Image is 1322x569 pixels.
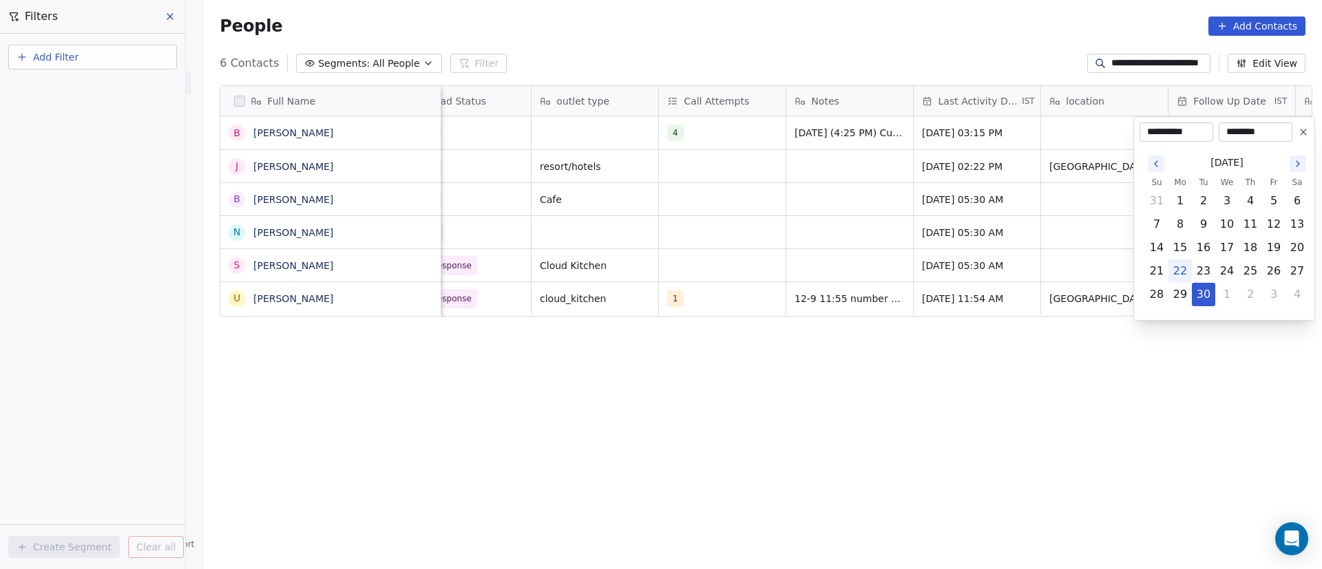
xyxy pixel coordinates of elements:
[1193,260,1215,282] button: Tuesday, September 23rd, 2025
[1239,260,1261,282] button: Thursday, September 25th, 2025
[1286,190,1308,212] button: Saturday, September 6th, 2025
[1216,190,1238,212] button: Wednesday, September 3rd, 2025
[1145,175,1309,306] table: September 2025
[1169,190,1191,212] button: Monday, September 1st, 2025
[1286,260,1308,282] button: Saturday, September 27th, 2025
[1239,175,1262,189] th: Thursday
[1239,283,1261,305] button: Thursday, October 2nd, 2025
[1168,175,1192,189] th: Monday
[1263,190,1285,212] button: Friday, September 5th, 2025
[1148,155,1164,172] button: Go to the Previous Month
[1216,213,1238,235] button: Wednesday, September 10th, 2025
[1263,237,1285,259] button: Friday, September 19th, 2025
[1286,237,1308,259] button: Saturday, September 20th, 2025
[1239,237,1261,259] button: Thursday, September 18th, 2025
[1146,190,1168,212] button: Sunday, August 31st, 2025
[1239,190,1261,212] button: Thursday, September 4th, 2025
[1169,213,1191,235] button: Monday, September 8th, 2025
[1193,237,1215,259] button: Tuesday, September 16th, 2025
[1192,175,1215,189] th: Tuesday
[1216,237,1238,259] button: Wednesday, September 17th, 2025
[1216,260,1238,282] button: Wednesday, September 24th, 2025
[1263,213,1285,235] button: Friday, September 12th, 2025
[1193,190,1215,212] button: Tuesday, September 2nd, 2025
[1216,283,1238,305] button: Wednesday, October 1st, 2025
[1290,155,1306,172] button: Go to the Next Month
[1263,283,1285,305] button: Friday, October 3rd, 2025
[1262,175,1286,189] th: Friday
[1146,237,1168,259] button: Sunday, September 14th, 2025
[1286,213,1308,235] button: Saturday, September 13th, 2025
[1193,213,1215,235] button: Tuesday, September 9th, 2025
[1146,260,1168,282] button: Sunday, September 21st, 2025
[1146,283,1168,305] button: Sunday, September 28th, 2025
[1146,213,1168,235] button: Sunday, September 7th, 2025
[1286,175,1309,189] th: Saturday
[1169,237,1191,259] button: Monday, September 15th, 2025
[1210,155,1243,170] span: [DATE]
[1239,213,1261,235] button: Thursday, September 11th, 2025
[1215,175,1239,189] th: Wednesday
[1263,260,1285,282] button: Friday, September 26th, 2025
[1193,283,1215,305] button: Tuesday, September 30th, 2025, selected
[1169,283,1191,305] button: Monday, September 29th, 2025
[1145,175,1168,189] th: Sunday
[1286,283,1308,305] button: Saturday, October 4th, 2025
[1169,260,1191,282] button: Today, Monday, September 22nd, 2025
